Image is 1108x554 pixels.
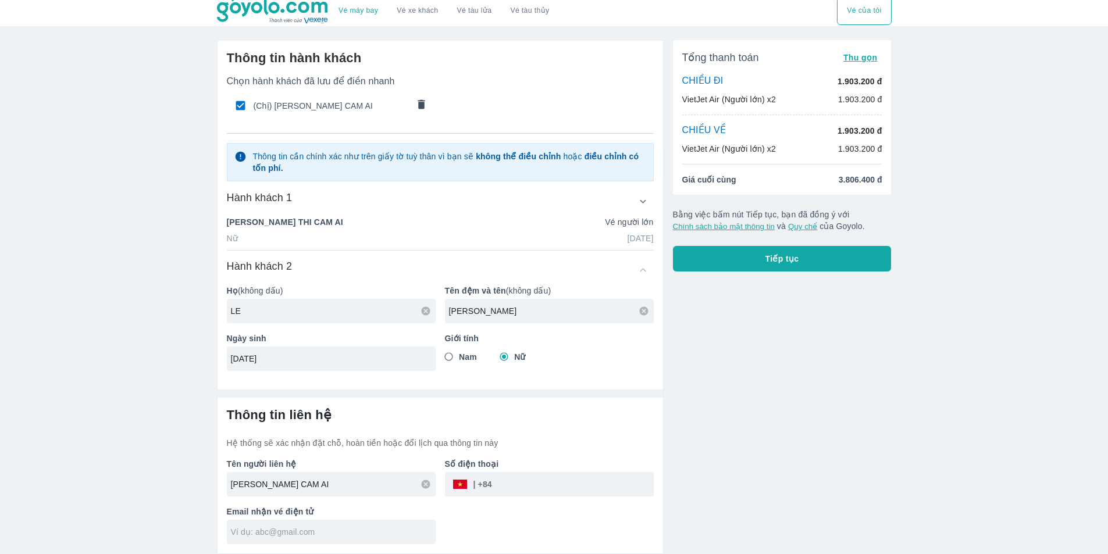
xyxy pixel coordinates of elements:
[682,124,726,137] p: CHIỀU VỀ
[682,75,724,88] p: CHIỀU ĐI
[839,174,882,185] span: 3.806.400 đ
[227,333,436,344] p: Ngày sinh
[445,285,654,296] p: (không dấu)
[227,437,654,449] p: Hệ thống sẽ xác nhận đặt chỗ, hoàn tiền hoặc đổi lịch qua thông tin này
[765,253,799,265] span: Tiếp tục
[445,459,499,469] b: Số điện thoại
[682,143,776,155] p: VietJet Air (Người lớn) x2
[838,143,882,155] p: 1.903.200 đ
[227,50,654,66] h6: Thông tin hành khách
[339,6,378,15] a: Vé máy bay
[227,407,654,423] h6: Thông tin liên hệ
[231,353,424,364] input: Ví dụ: 31/12/1990
[514,351,525,363] span: Nữ
[449,305,654,317] input: Ví dụ: VAN A
[409,94,433,118] button: comments
[227,76,654,87] p: Chọn hành khách đã lưu để điền nhanh
[227,216,343,228] p: [PERSON_NAME] THI CAM AI
[227,459,297,469] b: Tên người liên hệ
[231,478,436,490] input: Ví dụ: NGUYEN VAN A
[227,191,293,205] h6: Hành khách 1
[605,216,653,228] p: Vé người lớn
[673,209,892,232] p: Bằng việc bấm nút Tiếp tục, bạn đã đồng ý với và của Goyolo.
[231,305,436,317] input: Ví dụ: NGUYEN
[839,49,882,66] button: Thu gọn
[254,100,408,112] span: (Chị) [PERSON_NAME] CAM AI
[682,174,736,185] span: Giá cuối cùng
[682,94,776,105] p: VietJet Air (Người lớn) x2
[673,222,775,231] button: Chính sách bảo mật thông tin
[445,333,654,344] p: Giới tính
[682,51,759,65] span: Tổng thanh toán
[788,222,817,231] button: Quy chế
[459,351,477,363] span: Nam
[231,526,436,538] input: Ví dụ: abc@gmail.com
[227,233,238,244] p: Nữ
[227,507,314,516] b: Email nhận vé điện tử
[476,152,561,161] strong: không thể điều chỉnh
[838,76,882,87] p: 1.903.200 đ
[843,53,878,62] span: Thu gọn
[252,151,646,174] p: Thông tin cần chính xác như trên giấy tờ tuỳ thân vì bạn sẽ hoặc
[838,125,882,137] p: 1.903.200 đ
[227,259,293,273] h6: Hành khách 2
[838,94,882,105] p: 1.903.200 đ
[227,286,238,295] b: Họ
[397,6,438,15] a: Vé xe khách
[673,246,892,271] button: Tiếp tục
[227,285,436,296] p: (không dấu)
[628,233,654,244] p: [DATE]
[445,286,506,295] b: Tên đệm và tên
